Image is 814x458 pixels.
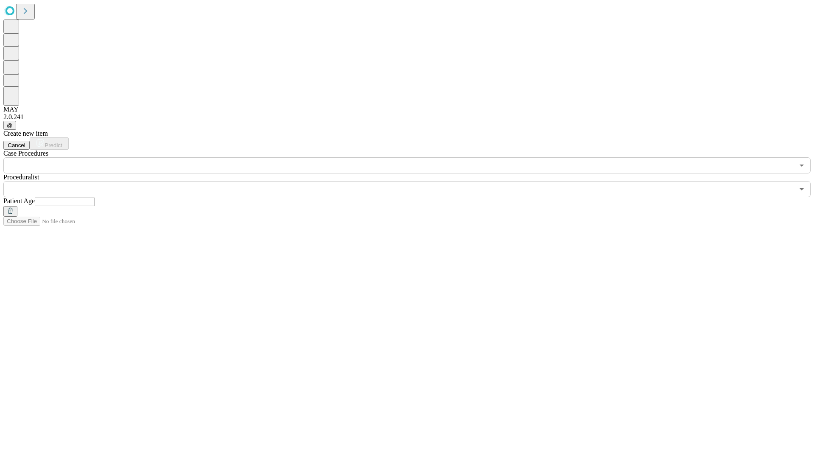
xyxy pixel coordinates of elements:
[796,183,808,195] button: Open
[3,173,39,181] span: Proceduralist
[30,137,69,150] button: Predict
[3,141,30,150] button: Cancel
[3,150,48,157] span: Scheduled Procedure
[8,142,25,148] span: Cancel
[3,106,811,113] div: MAY
[796,159,808,171] button: Open
[3,113,811,121] div: 2.0.241
[3,197,35,204] span: Patient Age
[45,142,62,148] span: Predict
[7,122,13,128] span: @
[3,121,16,130] button: @
[3,130,48,137] span: Create new item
